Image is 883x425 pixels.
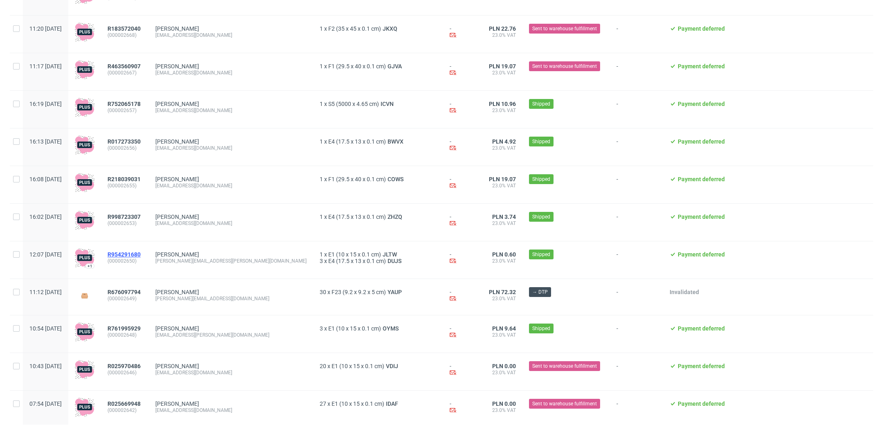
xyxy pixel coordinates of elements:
a: [PERSON_NAME] [155,289,199,295]
a: R676097794 [108,289,142,295]
span: E1 (10 x 15 x 0.1 cm) [328,325,381,332]
img: plus-icon.676465ae8f3a83198b3f.png [75,97,94,117]
div: [EMAIL_ADDRESS][DOMAIN_NAME] [155,369,307,376]
span: (000002655) [108,182,142,189]
span: - [616,25,657,43]
span: Payment deferred [678,25,725,32]
span: Payment deferred [678,101,725,107]
a: R463560907 [108,63,142,70]
span: E4 (17.5 x 13 x 0.1 cm) [328,138,386,145]
a: [PERSON_NAME] [155,400,199,407]
div: - [450,63,473,77]
span: PLN 72.32 [489,289,516,295]
span: E1 (10 x 15 x 0.1 cm) [332,400,384,407]
a: R017273350 [108,138,142,145]
span: JKXQ [381,25,399,32]
a: COWS [386,176,405,182]
span: 30 [320,289,326,295]
span: JLTW [381,251,399,258]
a: [PERSON_NAME] [155,325,199,332]
span: PLN 0.00 [492,400,516,407]
img: plus-icon.676465ae8f3a83198b3f.png [75,135,94,155]
div: [EMAIL_ADDRESS][DOMAIN_NAME] [155,182,307,189]
span: Payment deferred [678,363,725,369]
span: E4 (17.5 x 13 x 0.1 cm) [328,214,386,220]
div: [EMAIL_ADDRESS][DOMAIN_NAME] [155,107,307,114]
span: E4 (17.5 x 13 x 0.1 cm) [328,258,386,264]
a: OYMS [381,325,400,332]
span: 11:17 [DATE] [29,63,62,70]
div: - [450,214,473,228]
a: VDIJ [384,363,400,369]
span: PLN 22.76 [489,25,516,32]
span: 16:19 [DATE] [29,101,62,107]
span: F1 (29.5 x 40 x 0.1 cm) [328,176,386,182]
span: Shipped [532,251,550,258]
a: ZHZQ [386,214,404,220]
a: R998723307 [108,214,142,220]
a: GJVA [386,63,403,70]
span: E1 (10 x 15 x 0.1 cm) [328,251,381,258]
span: - [616,251,657,269]
span: Sent to warehouse fulfillment [532,63,597,70]
div: x [320,251,437,258]
span: R676097794 [108,289,141,295]
img: plus-icon.676465ae8f3a83198b3f.png [75,397,94,417]
span: Payment deferred [678,63,725,70]
span: 23.0% VAT [486,220,516,227]
span: 16:02 [DATE] [29,214,62,220]
span: PLN 9.64 [492,325,516,332]
span: R183572040 [108,25,141,32]
span: 1 [320,138,323,145]
span: 1 [320,63,323,70]
span: R025970486 [108,363,141,369]
span: F1 (29.5 x 40 x 0.1 cm) [328,63,386,70]
span: (000002642) [108,407,142,414]
a: [PERSON_NAME] [155,25,199,32]
span: 1 [320,101,323,107]
span: → DTP [532,288,548,296]
div: - [450,25,473,40]
div: x [320,176,437,182]
span: - [616,363,657,380]
div: x [320,25,437,32]
a: BWVX [386,138,405,145]
span: PLN 19.07 [489,176,516,182]
span: 23.0% VAT [486,182,516,189]
span: R463560907 [108,63,141,70]
img: plus-icon.676465ae8f3a83198b3f.png [75,210,94,230]
a: [PERSON_NAME] [155,176,199,182]
a: R954291680 [108,251,142,258]
div: [PERSON_NAME][EMAIL_ADDRESS][PERSON_NAME][DOMAIN_NAME] [155,258,307,264]
span: ICVN [379,101,395,107]
span: 23.0% VAT [486,332,516,338]
div: - [450,176,473,190]
span: - [616,400,657,418]
span: IDAF [384,400,400,407]
span: PLN 0.60 [492,251,516,258]
span: (000002646) [108,369,142,376]
a: R752065178 [108,101,142,107]
span: R025669948 [108,400,141,407]
span: F23 (9.2 x 9.2 x 5 cm) [332,289,386,295]
span: 23.0% VAT [486,107,516,114]
div: [EMAIL_ADDRESS][DOMAIN_NAME] [155,145,307,151]
div: +1 [87,264,92,268]
div: - [450,363,473,377]
span: R017273350 [108,138,141,145]
span: R218039031 [108,176,141,182]
span: R752065178 [108,101,141,107]
span: Shipped [532,100,550,108]
span: 10:54 [DATE] [29,325,62,332]
div: - [450,101,473,115]
span: PLN 3.74 [492,214,516,220]
span: 20 [320,363,326,369]
a: [PERSON_NAME] [155,363,199,369]
span: 10:43 [DATE] [29,363,62,369]
span: (000002650) [108,258,142,264]
span: - [616,176,657,193]
div: - [450,400,473,415]
span: 1 [320,251,323,258]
